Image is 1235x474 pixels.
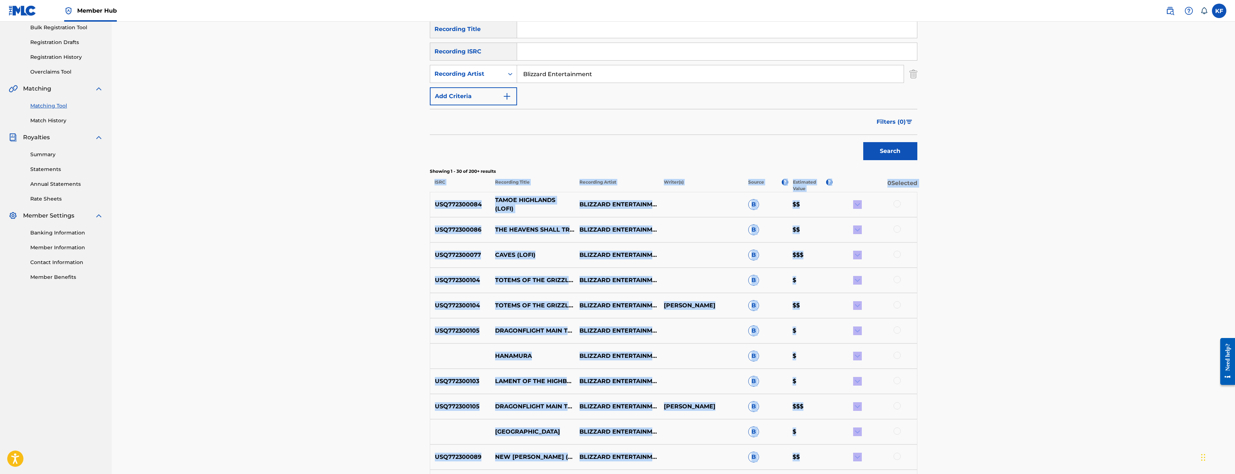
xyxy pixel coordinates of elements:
[748,250,759,260] span: B
[748,452,759,462] span: B
[788,200,833,209] p: $$
[788,276,833,285] p: $
[659,179,744,192] p: Writer(s)
[490,276,575,285] p: TOTEMS OF THE GRIZZLEMAW (SYNTHWAVE)
[30,53,103,61] a: Registration History
[853,402,862,411] img: expand
[748,300,759,311] span: B
[575,301,659,310] p: BLIZZARD ENTERTAINMENT
[575,326,659,335] p: BLIZZARD ENTERTAINMENT
[906,120,912,124] img: filter
[490,251,575,259] p: CAVES (LOFI)
[30,117,103,124] a: Match History
[1200,7,1208,14] div: Notifications
[430,377,491,386] p: USQ772300103
[490,402,575,411] p: DRAGONFLIGHT MAIN THEME (SYNTHWAVE)
[490,196,575,213] p: TAMOE HIGHLANDS (LOFI)
[430,225,491,234] p: USQ772300086
[94,211,103,220] img: expand
[30,39,103,46] a: Registration Drafts
[430,402,491,411] p: USQ772300105
[435,70,499,78] div: Recording Artist
[1182,4,1196,18] div: Help
[748,376,759,387] span: B
[575,251,659,259] p: BLIZZARD ENTERTAINMENT
[430,168,917,175] p: Showing 1 - 30 of 200+ results
[23,84,51,93] span: Matching
[853,200,862,209] img: expand
[430,276,491,285] p: USQ772300104
[30,151,103,158] a: Summary
[833,179,917,192] p: 0 Selected
[30,166,103,173] a: Statements
[30,102,103,110] a: Matching Tool
[575,377,659,386] p: BLIZZARD ENTERTAINMENT
[23,133,50,142] span: Royalties
[30,273,103,281] a: Member Benefits
[1201,447,1205,468] div: Drag
[853,427,862,436] img: expand
[430,453,491,461] p: USQ772300089
[1185,6,1193,15] img: help
[490,427,575,436] p: [GEOGRAPHIC_DATA]
[863,142,917,160] button: Search
[30,68,103,76] a: Overclaims Tool
[503,92,511,101] img: 9d2ae6d4665cec9f34b9.svg
[430,200,491,209] p: USQ772300084
[748,325,759,336] span: B
[788,453,833,461] p: $$
[872,113,917,131] button: Filters (0)
[430,20,917,164] form: Search Form
[94,133,103,142] img: expand
[30,229,103,237] a: Banking Information
[575,200,659,209] p: BLIZZARD ENTERTAINMENT
[94,84,103,93] img: expand
[490,301,575,310] p: TOTEMS OF THE GRIZZLEMAW (SYNTHWAVE)
[748,224,759,235] span: B
[575,225,659,234] p: BLIZZARD ENTERTAINMENT
[430,87,517,105] button: Add Criteria
[30,24,103,31] a: Bulk Registration Tool
[853,453,862,461] img: expand
[788,301,833,310] p: $$
[430,301,491,310] p: USQ772300104
[788,427,833,436] p: $
[1212,4,1226,18] div: User Menu
[748,275,759,286] span: B
[659,402,744,411] p: [PERSON_NAME]
[748,426,759,437] span: B
[1163,4,1177,18] a: Public Search
[490,352,575,360] p: HANAMURA
[782,179,788,185] span: ?
[853,301,862,310] img: expand
[1199,439,1235,474] iframe: Chat Widget
[23,211,74,220] span: Member Settings
[490,326,575,335] p: DRAGONFLIGHT MAIN THEME (SYNTHWAVE)
[575,427,659,436] p: BLIZZARD ENTERTAINMENT
[490,377,575,386] p: LAMENT OF THE HIGHBORNE (SYNTHWAVE)
[853,352,862,360] img: expand
[788,225,833,234] p: $$
[788,402,833,411] p: $$$
[748,179,764,192] p: Source
[77,6,117,15] span: Member Hub
[575,402,659,411] p: BLIZZARD ENTERTAINMENT
[788,326,833,335] p: $
[1215,333,1235,391] iframe: Resource Center
[430,179,490,192] p: ISRC
[853,251,862,259] img: expand
[826,179,833,185] span: ?
[788,251,833,259] p: $$$
[853,377,862,386] img: expand
[748,351,759,361] span: B
[9,133,17,142] img: Royalties
[877,118,906,126] span: Filters ( 0 )
[575,179,659,192] p: Recording Artist
[1166,6,1174,15] img: search
[30,180,103,188] a: Annual Statements
[853,225,862,234] img: expand
[748,401,759,412] span: B
[853,326,862,335] img: expand
[575,453,659,461] p: BLIZZARD ENTERTAINMENT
